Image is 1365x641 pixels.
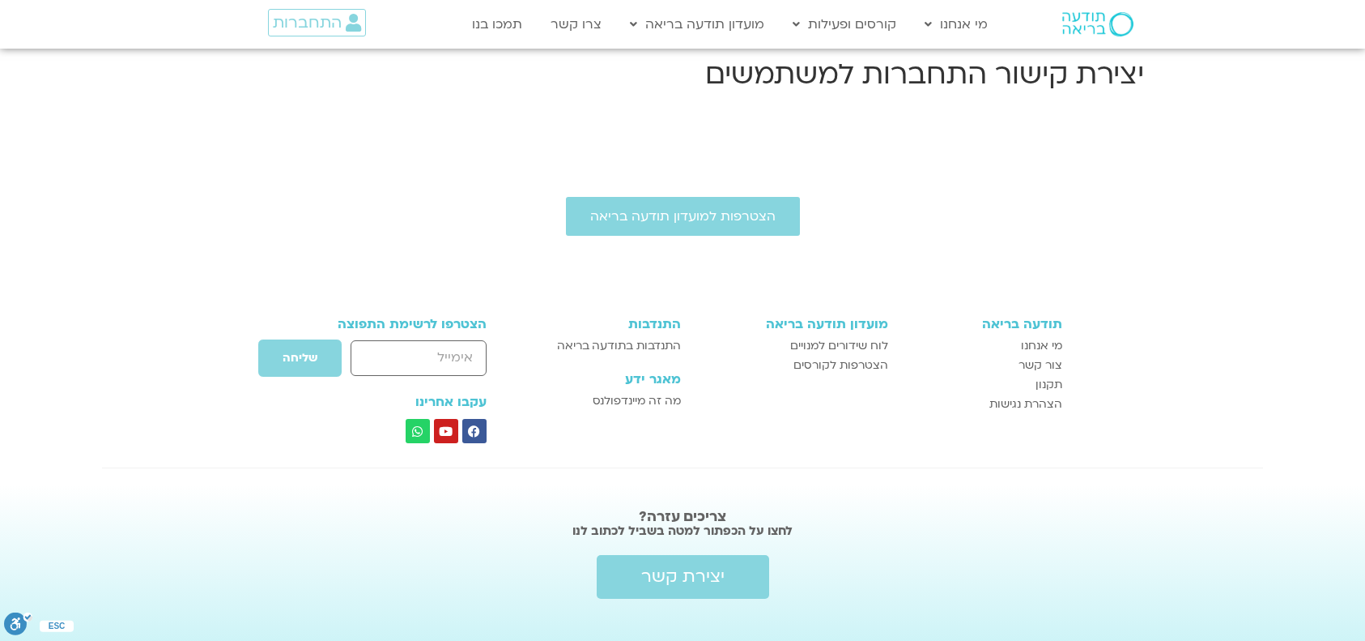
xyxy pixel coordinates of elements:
span: הצטרפות למועדון תודעה בריאה [590,209,776,224]
a: מועדון תודעה בריאה [622,9,772,40]
h3: מועדון תודעה בריאה [697,317,887,331]
a: הצהרת נגישות [904,395,1063,414]
a: תקנון [904,375,1063,395]
input: אימייל [351,340,486,375]
a: לוח שידורים למנויים [697,336,887,356]
h3: הצטרפו לרשימת התפוצה [303,317,487,331]
h3: מאגר ידע [531,372,681,387]
a: מה זה מיינדפולנס [531,391,681,411]
a: הצטרפות למועדון תודעה בריאה [566,197,800,236]
span: התנדבות בתודעה בריאה [557,336,681,356]
h3: התנדבות [531,317,681,331]
h2: צריכים עזרה? [262,509,1104,525]
span: הצהרת נגישות [989,395,1062,414]
button: שליחה [257,339,342,378]
a: קורסים ופעילות [785,9,904,40]
form: טופס חדש [303,339,487,386]
span: יצירת קשר [641,567,725,587]
h3: עקבו אחרינו [303,395,487,409]
a: התחברות [268,9,366,36]
span: מי אנחנו [1021,336,1062,356]
h3: תודעה בריאה [904,317,1063,331]
img: תודעה בריאה [1062,12,1133,36]
a: יצירת קשר [597,555,769,599]
span: צור קשר [1018,356,1062,375]
a: התנדבות בתודעה בריאה [531,336,681,356]
a: צור קשר [904,356,1063,375]
span: תקנון [1035,375,1062,395]
a: תמכו בנו [464,9,530,40]
h2: לחצו על הכפתור למטה בשביל לכתוב לנו [262,523,1104,539]
span: הצטרפות לקורסים [793,356,888,375]
span: לוח שידורים למנויים [790,336,888,356]
span: שליחה [283,352,317,365]
span: מה זה מיינדפולנס [593,391,681,411]
a: צרו קשר [542,9,610,40]
span: התחברות [273,14,342,32]
a: מי אנחנו [904,336,1063,356]
a: הצטרפות לקורסים [697,356,887,375]
a: מי אנחנו [916,9,996,40]
h1: יצירת קישור התחברות למשתמשים [221,55,1144,94]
